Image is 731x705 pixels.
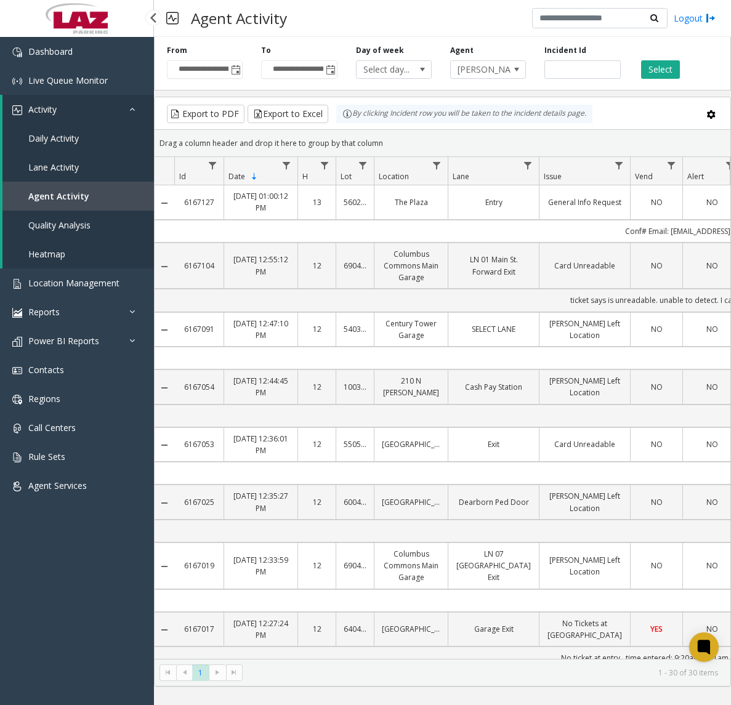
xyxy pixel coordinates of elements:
a: Activity [2,95,154,124]
a: Id Filter Menu [204,157,221,174]
a: 560203 [344,196,366,208]
a: SELECT LANE [456,323,531,335]
span: Vend [635,171,653,182]
a: Heatmap [2,240,154,268]
a: [DATE] 12:47:10 PM [232,318,290,341]
a: Dearborn Ped Door [456,496,531,508]
img: logout [706,12,716,25]
img: 'icon' [12,279,22,289]
a: Collapse Details [155,440,174,450]
a: 100324 [344,381,366,393]
a: 12 [305,323,328,335]
img: 'icon' [12,481,22,491]
a: [DATE] 12:27:24 PM [232,618,290,641]
span: NO [651,497,663,507]
img: 'icon' [12,308,22,318]
a: [DATE] 12:55:12 PM [232,254,290,277]
a: 690412 [344,260,366,272]
a: [PERSON_NAME] Left Location [547,490,623,514]
a: Collapse Details [155,562,174,571]
a: 540358 [344,323,366,335]
kendo-pager-info: 1 - 30 of 30 items [250,667,718,678]
div: Data table [155,157,730,658]
img: 'icon' [12,76,22,86]
span: Lane Activity [28,161,79,173]
a: Card Unreadable [547,260,623,272]
a: [GEOGRAPHIC_DATA] [382,623,440,635]
a: Cash Pay Station [456,381,531,393]
a: [PERSON_NAME] Left Location [547,554,623,578]
span: Power BI Reports [28,335,99,347]
a: 13 [305,196,328,208]
a: Columbus Commons Main Garage [382,248,440,284]
button: Export to Excel [248,105,328,123]
a: [DATE] 12:36:01 PM [232,433,290,456]
span: NO [651,439,663,449]
span: NO [651,260,663,271]
span: NO [651,560,663,571]
a: Agent Activity [2,182,154,211]
a: 12 [305,496,328,508]
span: [PERSON_NAME] [451,61,511,78]
a: General Info Request [547,196,623,208]
a: Lot Filter Menu [355,157,371,174]
span: Live Queue Monitor [28,75,108,86]
span: Daily Activity [28,132,79,144]
span: Toggle popup [323,61,337,78]
img: pageIcon [166,3,179,33]
a: NO [638,323,675,335]
button: Export to PDF [167,105,244,123]
span: Activity [28,103,57,115]
img: 'icon' [12,105,22,115]
a: [PERSON_NAME] Left Location [547,318,623,341]
span: Agent Activity [28,190,89,202]
a: 6167104 [182,260,216,272]
a: 550570 [344,438,366,450]
a: 12 [305,438,328,450]
div: Drag a column header and drop it here to group by that column [155,132,730,154]
a: Garage Exit [456,623,531,635]
img: 'icon' [12,337,22,347]
img: infoIcon.svg [342,109,352,119]
a: 6167054 [182,381,216,393]
span: Sortable [249,172,259,182]
a: [PERSON_NAME] Left Location [547,375,623,398]
a: [DATE] 01:00:12 PM [232,190,290,214]
a: YES [638,623,675,635]
span: Date [228,171,245,182]
div: By clicking Incident row you will be taken to the incident details page. [336,105,592,123]
a: Entry [456,196,531,208]
a: Collapse Details [155,262,174,272]
a: NO [638,381,675,393]
a: [DATE] 12:33:59 PM [232,554,290,578]
span: YES [650,624,663,634]
a: Location Filter Menu [429,157,445,174]
span: Issue [544,171,562,182]
h3: Agent Activity [185,3,293,33]
label: Agent [450,45,474,56]
a: 6167091 [182,323,216,335]
a: Quality Analysis [2,211,154,240]
img: 'icon' [12,395,22,405]
a: H Filter Menu [317,157,333,174]
a: NO [638,496,675,508]
button: Select [641,60,680,79]
span: NO [651,197,663,207]
a: [DATE] 12:44:45 PM [232,375,290,398]
a: 12 [305,623,328,635]
span: Contacts [28,364,64,376]
a: Lane Filter Menu [520,157,536,174]
a: Collapse Details [155,198,174,208]
a: 12 [305,381,328,393]
a: Collapse Details [155,325,174,335]
a: 6167025 [182,496,216,508]
img: 'icon' [12,453,22,462]
a: No Tickets at [GEOGRAPHIC_DATA] [547,618,623,641]
span: Id [179,171,186,182]
a: NO [638,560,675,571]
label: To [261,45,271,56]
a: 210 N [PERSON_NAME] [382,375,440,398]
a: Daily Activity [2,124,154,153]
a: 640492 [344,623,366,635]
img: 'icon' [12,424,22,433]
